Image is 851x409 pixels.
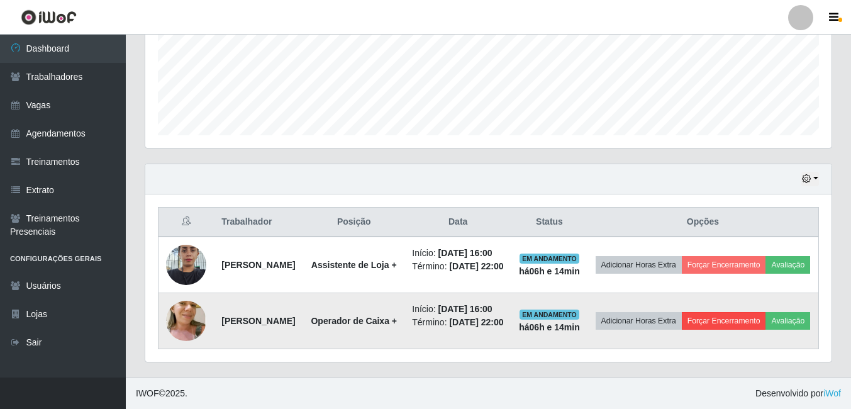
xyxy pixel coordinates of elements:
li: Início: [412,247,504,260]
span: IWOF [136,388,159,398]
button: Adicionar Horas Extra [596,256,682,274]
button: Forçar Encerramento [682,312,766,330]
img: CoreUI Logo [21,9,77,25]
li: Início: [412,303,504,316]
strong: há 06 h e 14 min [519,322,580,332]
span: Desenvolvido por [755,387,841,400]
th: Status [511,208,587,237]
span: EM ANDAMENTO [520,254,579,264]
strong: há 06 h e 14 min [519,266,580,276]
span: © 2025 . [136,387,187,400]
th: Opções [587,208,819,237]
button: Forçar Encerramento [682,256,766,274]
strong: [PERSON_NAME] [221,260,295,270]
img: 1736419547784.jpeg [166,238,206,291]
span: EM ANDAMENTO [520,310,579,320]
strong: Operador de Caixa + [311,316,397,326]
time: [DATE] 16:00 [438,304,492,314]
time: [DATE] 16:00 [438,248,492,258]
th: Trabalhador [214,208,303,237]
strong: [PERSON_NAME] [221,316,295,326]
th: Data [404,208,511,237]
button: Avaliação [765,312,810,330]
li: Término: [412,316,504,329]
img: 1752702642595.jpeg [166,283,206,359]
strong: Assistente de Loja + [311,260,397,270]
a: iWof [823,388,841,398]
time: [DATE] 22:00 [449,261,503,271]
button: Avaliação [765,256,810,274]
li: Término: [412,260,504,273]
button: Adicionar Horas Extra [596,312,682,330]
time: [DATE] 22:00 [449,317,503,327]
th: Posição [303,208,404,237]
